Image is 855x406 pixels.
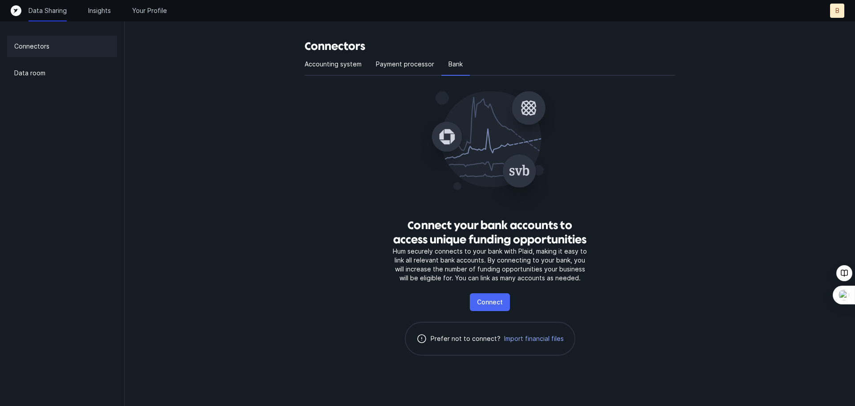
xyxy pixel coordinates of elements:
[390,247,590,283] p: Hum securely connects to your bank with Plaid, making it easy to link all relevant bank accounts....
[835,6,839,15] p: B
[88,6,111,15] a: Insights
[14,41,49,52] p: Connectors
[419,83,561,211] img: Connect your bank accounts to access unique funding opportunities
[830,4,844,18] button: B
[14,68,45,78] p: Data room
[470,293,510,311] button: Connect
[376,59,434,70] p: Payment processor
[7,62,117,84] a: Data room
[477,297,503,308] p: Connect
[448,59,463,70] p: Bank
[305,59,362,70] p: Accounting system
[390,218,590,247] h3: Connect your bank accounts to access unique funding opportunities
[431,333,501,344] p: Prefer not to connect?
[132,6,167,15] a: Your Profile
[305,39,675,53] h3: Connectors
[7,36,117,57] a: Connectors
[504,334,564,343] span: Import financial files
[28,6,67,15] a: Data Sharing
